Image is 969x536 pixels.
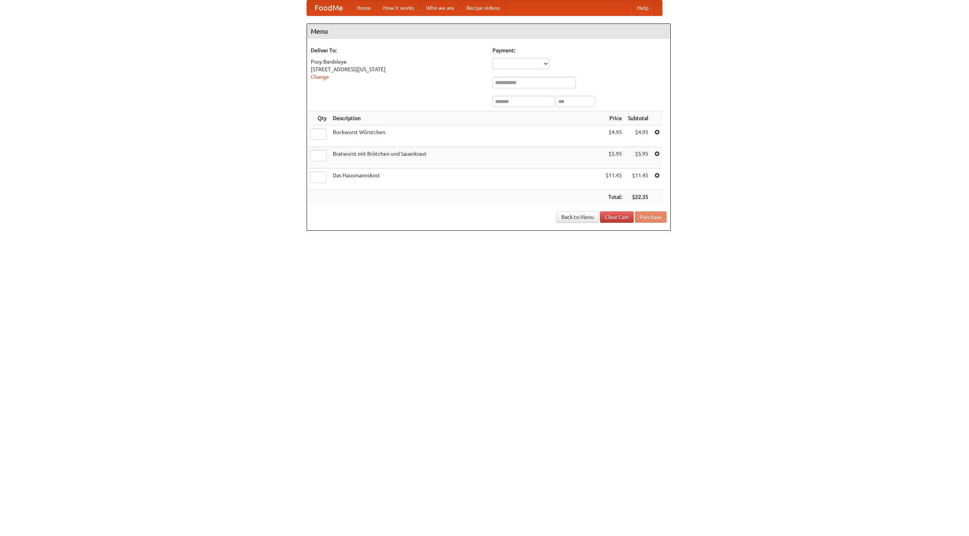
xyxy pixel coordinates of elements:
[330,125,603,147] td: Bockwurst Würstchen
[603,111,625,125] th: Price
[600,211,634,223] a: Clear Cart
[377,0,420,16] a: How it works
[307,24,670,39] h4: Menu
[307,0,351,16] a: FoodMe
[603,147,625,169] td: $5.95
[631,0,654,16] a: Help
[311,74,329,80] a: Change
[311,58,485,66] div: Posy Bardsleye
[330,111,603,125] th: Description
[625,111,651,125] th: Subtotal
[351,0,377,16] a: Home
[330,147,603,169] td: Bratwurst mit Brötchen und Sauerkraut
[460,0,506,16] a: Recipe videos
[603,190,625,204] th: Total:
[311,47,485,54] h5: Deliver To:
[603,125,625,147] td: $4.95
[625,169,651,190] td: $11.45
[307,111,330,125] th: Qty
[330,169,603,190] td: Das Hausmannskost
[625,147,651,169] td: $5.95
[625,125,651,147] td: $4.95
[556,211,599,223] a: Back to Menu
[311,66,485,73] div: [STREET_ADDRESS][US_STATE]
[625,190,651,204] th: $22.35
[492,47,667,54] h5: Payment:
[603,169,625,190] td: $11.45
[420,0,460,16] a: Who we are
[635,211,667,223] button: Purchase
